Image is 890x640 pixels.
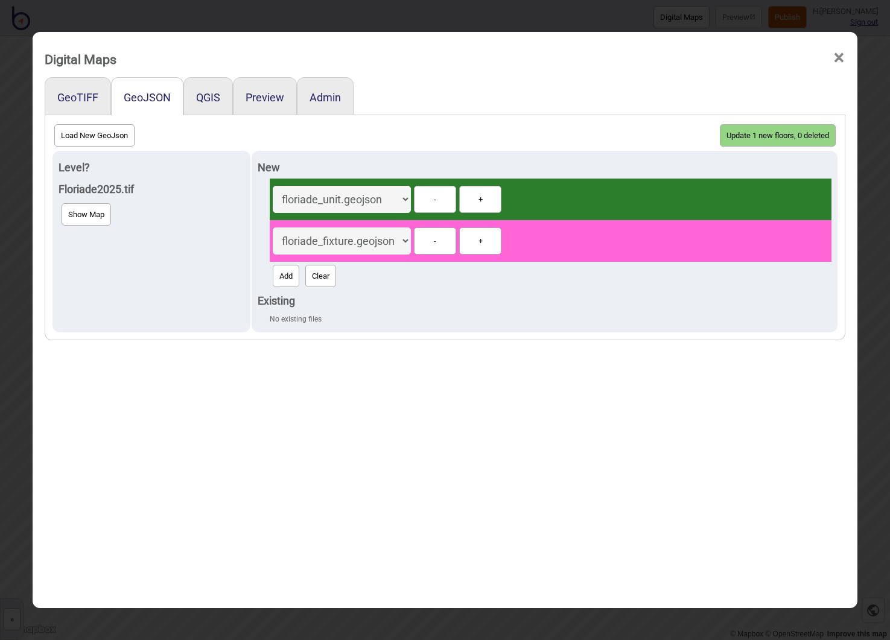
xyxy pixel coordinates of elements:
button: Update 1 new floors, 0 deleted [720,124,836,147]
button: Preview [246,91,284,104]
div: No existing files [270,312,831,326]
button: - [414,227,456,255]
div: Level ? [59,157,244,179]
button: Admin [310,91,341,104]
div: Floriade2025.tif [59,179,244,200]
span: × [833,38,845,78]
strong: Existing [258,294,295,307]
button: Show Map [62,203,111,226]
button: Clear [305,265,336,287]
button: + [459,227,501,255]
button: GeoJSON [124,91,171,104]
button: + [459,186,501,213]
strong: New [258,161,280,174]
button: Load New GeoJson [54,124,135,147]
button: GeoTIFF [57,91,98,104]
span: Show Map [68,210,104,219]
button: QGIS [196,91,220,104]
div: Digital Maps [45,46,116,72]
button: Add [273,265,299,287]
button: - [414,186,456,213]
